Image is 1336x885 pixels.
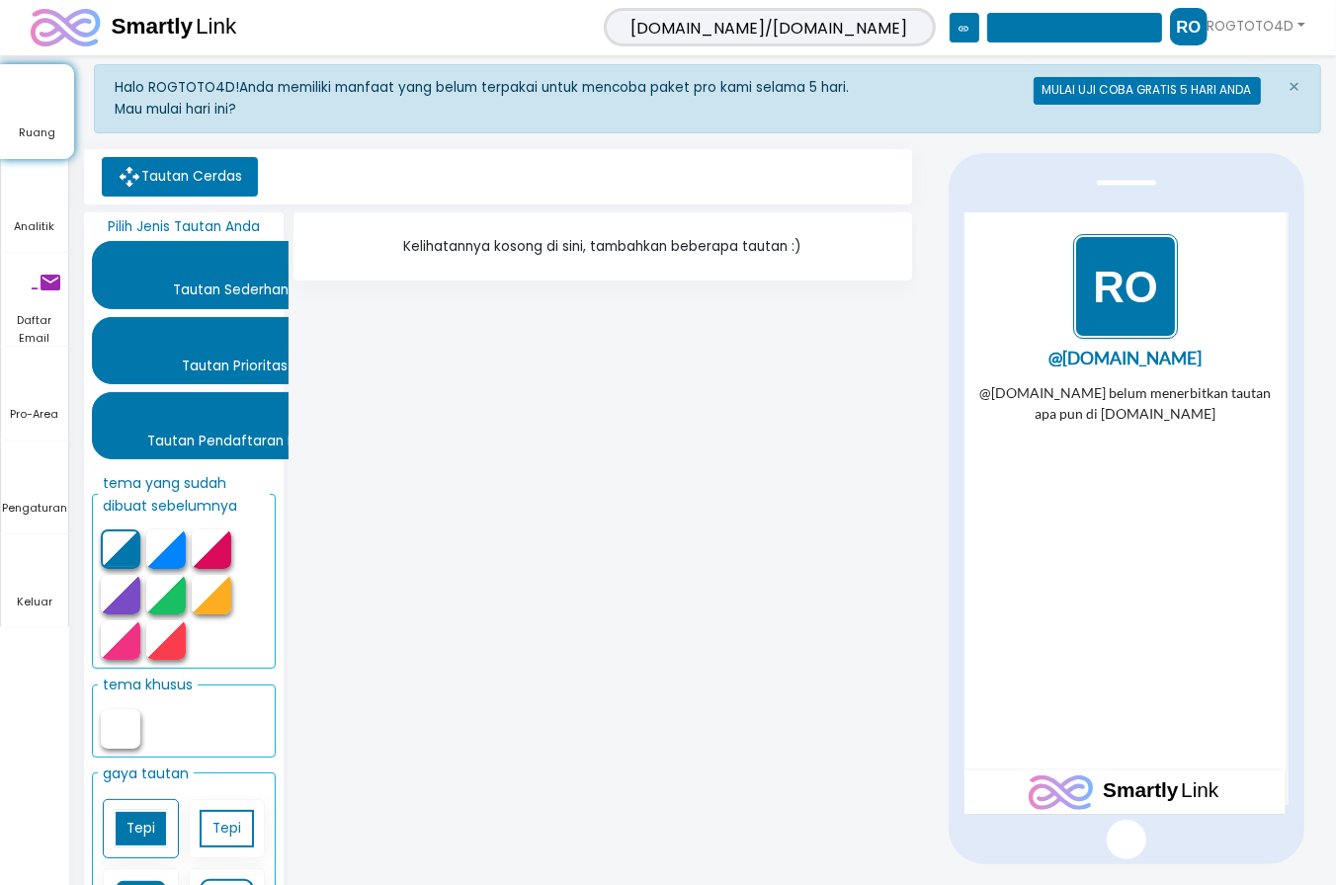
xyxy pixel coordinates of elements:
font: pengaturan [1,458,238,482]
button: menambahkan Tautan Prioritas [92,317,378,384]
font: menambahkan [109,717,370,741]
font: garis waktu [1,177,244,201]
font: menambahkan [105,407,366,431]
font: Pengaturan [2,500,67,516]
font: Pilih Jenis Tautan Anda [108,217,260,236]
img: logo.svg [64,563,256,598]
font: salinan konten [996,23,1153,35]
font: pemutaran udara [1,83,339,107]
a: widget Pro-Area [1,347,68,440]
a: garis waktu Analitik [1,159,68,252]
font: Pro-Area [11,406,59,422]
font: Ruang [19,124,55,140]
font: gaya tautan [103,764,189,783]
font: menambahkan [105,332,366,356]
font: e-mail [7,271,62,294]
font: Daftar Email [18,312,52,346]
font: link [959,23,970,35]
button: menambahkan [101,709,140,749]
a: pengaturan Pengaturan [1,441,68,533]
font: Kelihatannya kosong di sini, tambahkan beberapa tautan :) [404,237,802,256]
a: keluar_ke_aplikasi Keluar [1,534,68,627]
img: logo.svg [31,9,239,46]
font: Tautan Sederhana [173,282,297,300]
button: MULAI UJI COBA GRATIS 5 HARI ANDA [1034,77,1261,105]
font: widget [1,364,143,388]
font: MULAI UJI COBA GRATIS 5 HARI ANDA [1043,82,1252,98]
a: e-mail Daftar Email [1,253,68,346]
a: pemutaran udara Ruang [1,65,73,158]
font: ROGTOTO4D [1208,17,1294,36]
font: @[DOMAIN_NAME] belum menerbitkan tautan apa pun di [DOMAIN_NAME] [15,172,306,209]
button: menambahkan Tautan Sederhana [92,241,378,308]
font: @[DOMAIN_NAME] [84,135,237,156]
a: ROGTOTO4D [1170,8,1305,45]
button: menambahkan Tautan Pendaftaran Email [92,392,378,459]
font: Keluar [17,594,52,609]
font: Tepi [126,819,155,838]
font: Tepi [212,819,241,838]
font: tema yang sudah dibuat sebelumnya [103,473,237,515]
font: × [1288,73,1300,101]
font: menambahkan [105,256,366,280]
font: Tautan Prioritas [183,357,289,375]
font: Tautan Pendaftaran Email [148,433,323,451]
font: Anda memiliki manfaat yang belum terpakai untuk mencoba paket pro kami selama 5 hari. Mau mulai h... [115,78,849,119]
font: Analitik [15,218,55,234]
font: tema khusus [103,675,193,694]
button: Menutup [1268,65,1320,109]
font: [DOMAIN_NAME]/[DOMAIN_NAME] [631,17,908,40]
font: keluar_ke_aplikasi [1,552,428,576]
